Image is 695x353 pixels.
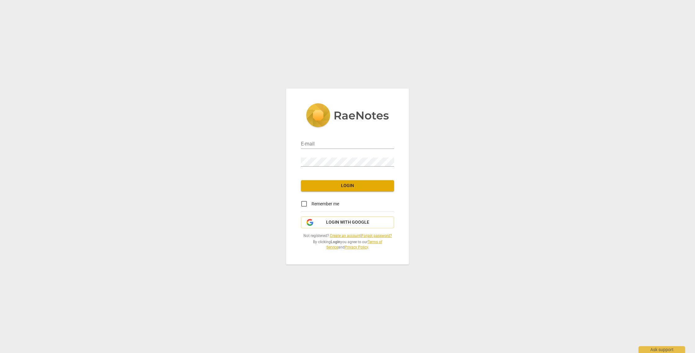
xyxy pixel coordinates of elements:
[301,233,394,239] span: Not registered? |
[326,219,369,226] span: Login with Google
[312,201,339,207] span: Remember me
[301,217,394,228] button: Login with Google
[639,346,685,353] div: Ask support
[306,183,389,189] span: Login
[330,234,361,238] a: Create an account
[306,103,389,129] img: 5ac2273c67554f335776073100b6d88f.svg
[361,234,392,238] a: Forgot password?
[301,239,394,250] span: By clicking you agree to our and .
[345,245,368,249] a: Privacy Policy
[331,240,340,244] b: Login
[326,240,382,249] a: Terms of Service
[301,180,394,191] button: Login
